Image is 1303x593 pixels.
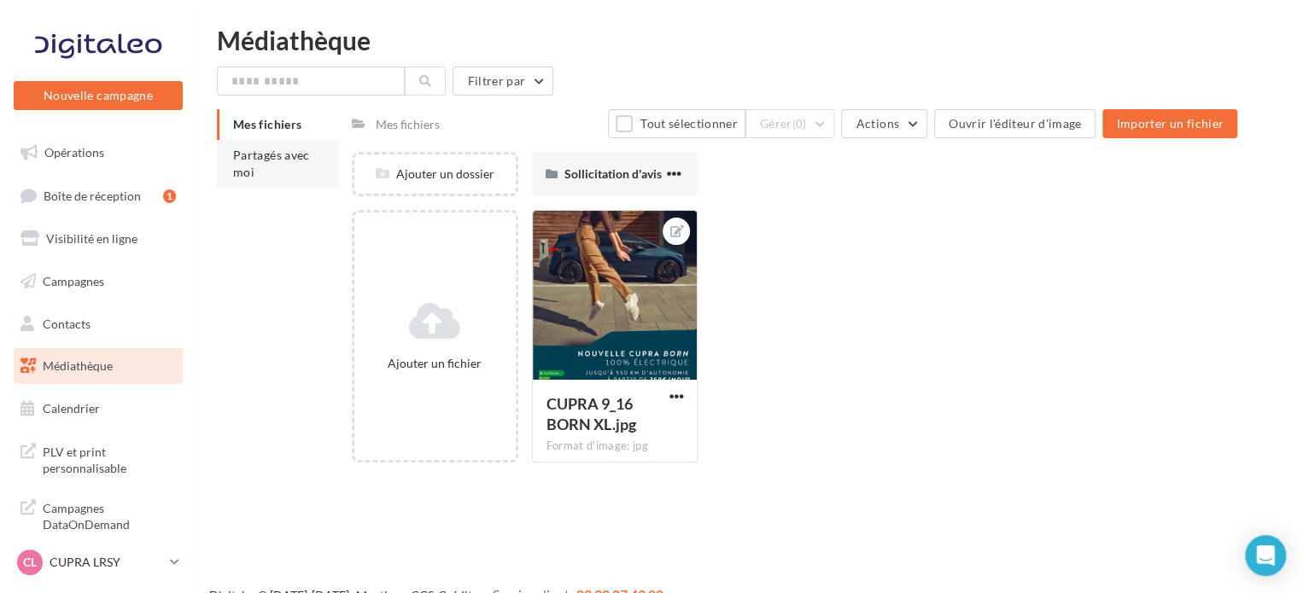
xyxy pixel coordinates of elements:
span: Opérations [44,145,104,160]
a: CL CUPRA LRSY [14,546,183,578]
span: CUPRA 9_16 BORN XL.jpg [546,394,636,433]
a: Opérations [10,135,186,171]
div: Format d'image: jpg [546,439,684,454]
span: Sollicitation d'avis [564,166,662,181]
a: Médiathèque [10,348,186,384]
button: Tout sélectionner [608,109,745,138]
a: PLV et print personnalisable [10,433,186,484]
button: Importer un fichier [1102,109,1237,138]
a: Campagnes [10,264,186,299]
span: Boîte de réception [44,188,141,202]
a: Calendrier [10,391,186,427]
button: Ouvrir l'éditeur d'image [934,109,1096,138]
span: Actions [856,116,898,131]
span: Contacts [43,316,91,330]
div: Ajouter un fichier [361,355,509,372]
button: Filtrer par [453,67,553,96]
a: Boîte de réception1 [10,177,186,214]
span: Médiathèque [43,358,113,373]
div: Ajouter un dossier [354,166,516,183]
span: (0) [792,117,807,131]
span: Campagnes DataOnDemand [43,497,176,533]
span: Calendrier [43,401,100,416]
span: Importer un fichier [1116,116,1224,131]
button: Gérer(0) [745,109,835,138]
span: Visibilité en ligne [46,231,137,246]
div: Open Intercom Messenger [1245,535,1286,576]
span: CL [23,554,37,571]
a: Visibilité en ligne [10,221,186,257]
a: Campagnes DataOnDemand [10,490,186,540]
p: CUPRA LRSY [50,554,163,571]
a: Contacts [10,306,186,342]
span: Campagnes [43,274,104,288]
button: Nouvelle campagne [14,81,183,110]
span: Mes fichiers [233,117,301,131]
div: Médiathèque [217,27,1283,53]
div: 1 [163,189,176,203]
span: Partagés avec moi [233,148,310,179]
span: PLV et print personnalisable [43,440,176,477]
div: Mes fichiers [376,116,440,133]
button: Actions [841,109,926,138]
